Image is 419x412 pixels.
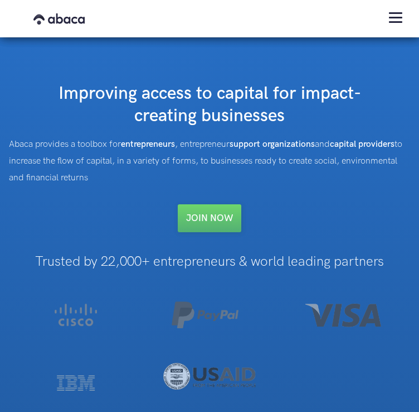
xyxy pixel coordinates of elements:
strong: capital providers [330,139,394,150]
div: menu [379,1,412,33]
h1: Improving access to capital for impact-creating businesses [9,83,410,127]
a: Join NOW [178,204,241,232]
strong: support organizations [230,139,315,150]
div: Abaca provides a toolbox for , entrepreneur and to increase the flow of capital, in a variety of ... [9,136,410,186]
h1: Trusted by 22,000+ entrepreneurs & world leading partners [9,255,410,269]
strong: entrepreneurs [121,139,175,150]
